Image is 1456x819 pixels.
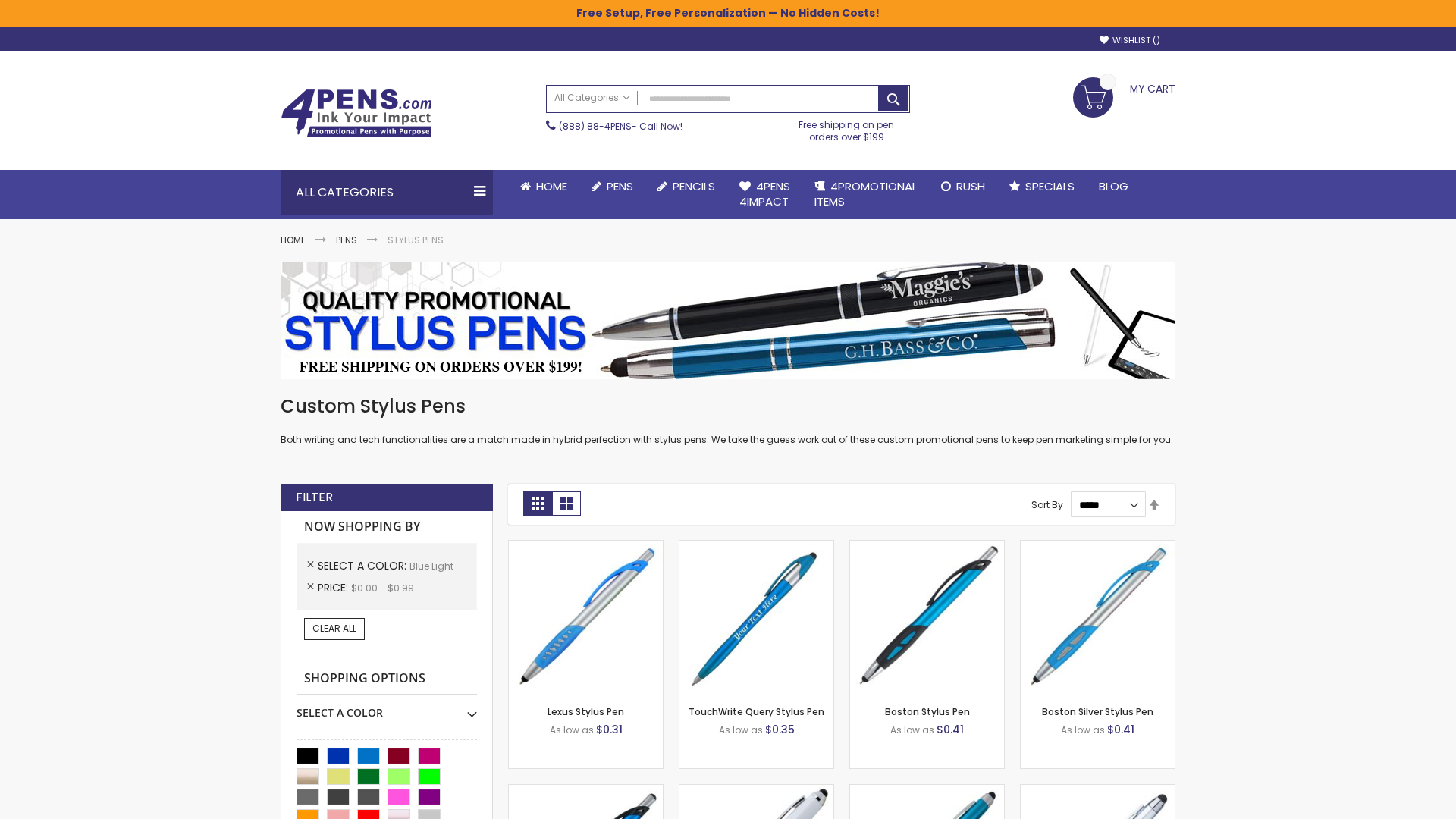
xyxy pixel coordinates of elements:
[509,784,663,797] a: Lexus Metallic Stylus Pen-Blue - Light
[727,170,802,219] a: 4Pens4impact
[850,540,1004,553] a: Boston Stylus Pen-Blue - Light
[304,618,365,639] a: Clear All
[297,695,477,720] div: Select A Color
[1042,705,1153,718] a: Boston Silver Stylus Pen
[281,234,306,246] a: Home
[297,511,477,543] strong: Now Shopping by
[281,89,432,137] img: 4Pens Custom Pens and Promotional Products
[1031,498,1063,511] label: Sort By
[281,170,493,215] div: All Categories
[850,541,1004,695] img: Boston Stylus Pen-Blue - Light
[1099,178,1128,194] span: Blog
[1021,541,1175,695] img: Boston Silver Stylus Pen-Blue - Light
[802,170,929,219] a: 4PROMOTIONALITEMS
[318,558,409,573] span: Select A Color
[929,170,997,203] a: Rush
[1021,540,1175,553] a: Boston Silver Stylus Pen-Blue - Light
[689,705,824,718] a: TouchWrite Query Stylus Pen
[388,234,444,246] strong: Stylus Pens
[508,170,579,203] a: Home
[554,92,630,104] span: All Categories
[607,178,633,194] span: Pens
[281,262,1175,379] img: Stylus Pens
[547,86,638,111] a: All Categories
[890,723,934,736] span: As low as
[1061,723,1105,736] span: As low as
[559,120,632,133] a: (888) 88-4PENS
[956,178,985,194] span: Rush
[739,178,790,209] span: 4Pens 4impact
[550,723,594,736] span: As low as
[536,178,567,194] span: Home
[783,113,911,143] div: Free shipping on pen orders over $199
[318,580,351,595] span: Price
[281,394,1175,447] div: Both writing and tech functionalities are a match made in hybrid perfection with stylus pens. We ...
[719,723,763,736] span: As low as
[559,120,682,133] span: - Call Now!
[885,705,970,718] a: Boston Stylus Pen
[814,178,917,209] span: 4PROMOTIONAL ITEMS
[997,170,1087,203] a: Specials
[645,170,727,203] a: Pencils
[296,489,333,506] strong: Filter
[351,582,414,595] span: $0.00 - $0.99
[523,491,552,516] strong: Grid
[937,722,964,737] span: $0.41
[1087,170,1141,203] a: Blog
[281,394,1175,419] h1: Custom Stylus Pens
[336,234,357,246] a: Pens
[596,722,623,737] span: $0.31
[850,784,1004,797] a: Lory Metallic Stylus Pen-Blue - Light
[509,540,663,553] a: Lexus Stylus Pen-Blue - Light
[679,540,833,553] a: TouchWrite Query Stylus Pen-Blue Light
[409,560,453,573] span: Blue Light
[312,622,356,635] span: Clear All
[1021,784,1175,797] a: Silver Cool Grip Stylus Pen-Blue - Light
[297,663,477,695] strong: Shopping Options
[765,722,795,737] span: $0.35
[1025,178,1075,194] span: Specials
[548,705,624,718] a: Lexus Stylus Pen
[509,541,663,695] img: Lexus Stylus Pen-Blue - Light
[1107,722,1134,737] span: $0.41
[679,784,833,797] a: Kimberly Logo Stylus Pens-LT-Blue
[579,170,645,203] a: Pens
[673,178,715,194] span: Pencils
[679,541,833,695] img: TouchWrite Query Stylus Pen-Blue Light
[1100,35,1160,46] a: Wishlist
